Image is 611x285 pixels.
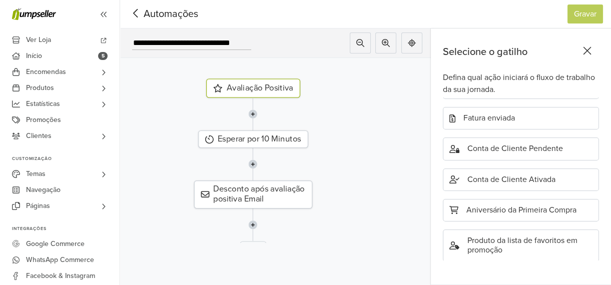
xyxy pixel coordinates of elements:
[26,128,52,144] span: Clientes
[26,166,46,182] span: Temas
[128,6,183,21] span: Automações
[567,4,603,23] button: Gravar
[26,198,50,214] span: Páginas
[194,180,312,208] div: Desconto após avaliação positiva Email
[26,96,60,112] span: Estatísticas
[443,199,599,221] div: Aniversário da Primeira Compra
[26,80,54,96] span: Produtos
[26,64,66,80] span: Encomendas
[249,97,258,130] img: line-7960e5f4d2b50ad2986e.svg
[443,71,599,95] div: Defina qual ação iniciará o fluxo de trabalho da sua jornada.
[26,48,42,64] span: Início
[26,182,61,198] span: Navegação
[26,236,85,252] span: Google Commerce
[26,252,94,268] span: WhatsApp Commerce
[443,168,599,191] div: Conta de Cliente Ativada
[26,32,51,48] span: Ver Loja
[206,78,300,97] div: Avaliação Positiva
[443,137,599,160] div: Conta de Cliente Pendente
[98,52,108,60] span: 5
[443,44,595,59] div: Selecione o gatilho
[12,156,120,162] p: Customização
[26,268,95,284] span: Facebook & Instagram
[12,226,120,232] p: Integrações
[443,229,599,261] div: Produto da lista de favoritos em promoção
[249,148,258,180] img: line-7960e5f4d2b50ad2986e.svg
[26,112,61,128] span: Promoções
[198,130,308,148] div: Esperar por 10 Minutos
[249,208,258,241] img: line-7960e5f4d2b50ad2986e.svg
[443,107,599,129] div: Fatura enviada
